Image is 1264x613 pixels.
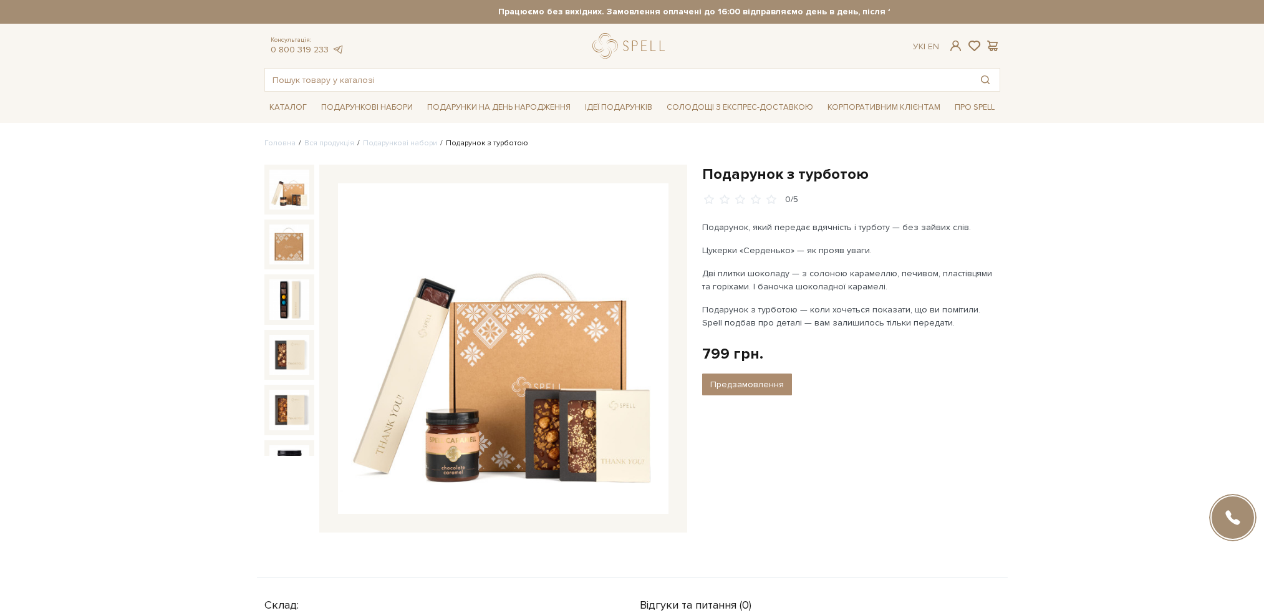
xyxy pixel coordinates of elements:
a: Головна [264,138,296,148]
a: telegram [332,44,344,55]
div: Склад: [264,593,610,612]
div: Відгуки та питання (0) [640,593,1000,612]
a: Корпоративним клієнтам [823,97,945,118]
span: Ідеї подарунків [580,98,657,117]
strong: Працюємо без вихідних. Замовлення оплачені до 16:00 відправляємо день в день, після 16:00 - насту... [375,6,1111,17]
input: Пошук товару у каталозі [265,69,971,91]
div: Ук [913,41,939,52]
img: Подарунок з турботою [269,390,309,430]
span: Про Spell [950,98,1000,117]
button: Предзамовлення [702,374,792,395]
a: Солодощі з експрес-доставкою [662,97,818,118]
a: Подарункові набори [363,138,437,148]
span: Подарунки на День народження [422,98,576,117]
div: 799 грн. [702,344,763,364]
img: Подарунок з турботою [269,224,309,264]
span: Каталог [264,98,312,117]
button: Пошук товару у каталозі [971,69,1000,91]
span: Подарункові набори [316,98,418,117]
a: logo [592,33,670,59]
h1: Подарунок з турботою [702,165,1000,184]
a: En [928,41,939,52]
img: Подарунок з турботою [269,445,309,485]
div: 0/5 [785,194,798,206]
li: Подарунок з турботою [437,138,528,149]
p: Подарунок, який передає вдячність і турботу — без зайвих слів. [702,221,995,234]
img: Подарунок з турботою [269,279,309,319]
span: | [924,41,925,52]
p: Дві плитки шоколаду — з солоною карамеллю, печивом, пластівцями та горіхами. І баночка шоколадної... [702,267,995,293]
a: 0 800 319 233 [271,44,329,55]
p: Подарунок з турботою — коли хочеться показати, що ви помітили. Spell подбав про деталі — вам зали... [702,303,995,329]
img: Подарунок з турботою [338,183,668,514]
a: Вся продукція [304,138,354,148]
span: Консультація: [271,36,344,44]
img: Подарунок з турботою [269,335,309,375]
p: Цукерки «Серденько» — як прояв уваги. [702,244,995,257]
img: Подарунок з турботою [269,170,309,210]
